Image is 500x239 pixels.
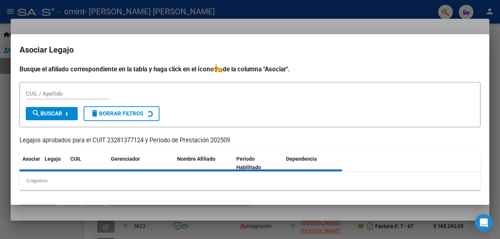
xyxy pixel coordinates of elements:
h2: Asociar Legajo [20,43,480,57]
span: Borrar Filtros [90,110,143,117]
mat-icon: search [32,109,41,118]
span: Nombre Afiliado [177,156,215,162]
span: Dependencia [286,156,317,162]
span: Periodo Habilitado [236,156,261,170]
datatable-header-cell: Asociar [20,151,42,175]
button: Borrar Filtros [84,106,159,121]
datatable-header-cell: CUIL [67,151,108,175]
datatable-header-cell: Dependencia [283,151,342,175]
button: Buscar [26,107,78,120]
span: Legajo [45,156,61,162]
h4: Busque el afiliado correspondiente en la tabla y haga click en el ícono de la columna "Asociar". [20,64,480,74]
datatable-header-cell: Nombre Afiliado [174,151,233,175]
div: 0 registros [20,172,480,190]
datatable-header-cell: Periodo Habilitado [233,151,283,175]
span: Asociar [22,156,40,162]
p: Legajos aprobados para el CUIT 23281377124 y Período de Prestación 202509 [20,136,480,145]
span: CUIL [70,156,81,162]
mat-icon: delete [90,109,99,118]
div: Open Intercom Messenger [475,214,493,232]
datatable-header-cell: Gerenciador [108,151,174,175]
span: Gerenciador [111,156,140,162]
span: Buscar [32,110,62,117]
datatable-header-cell: Legajo [42,151,67,175]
